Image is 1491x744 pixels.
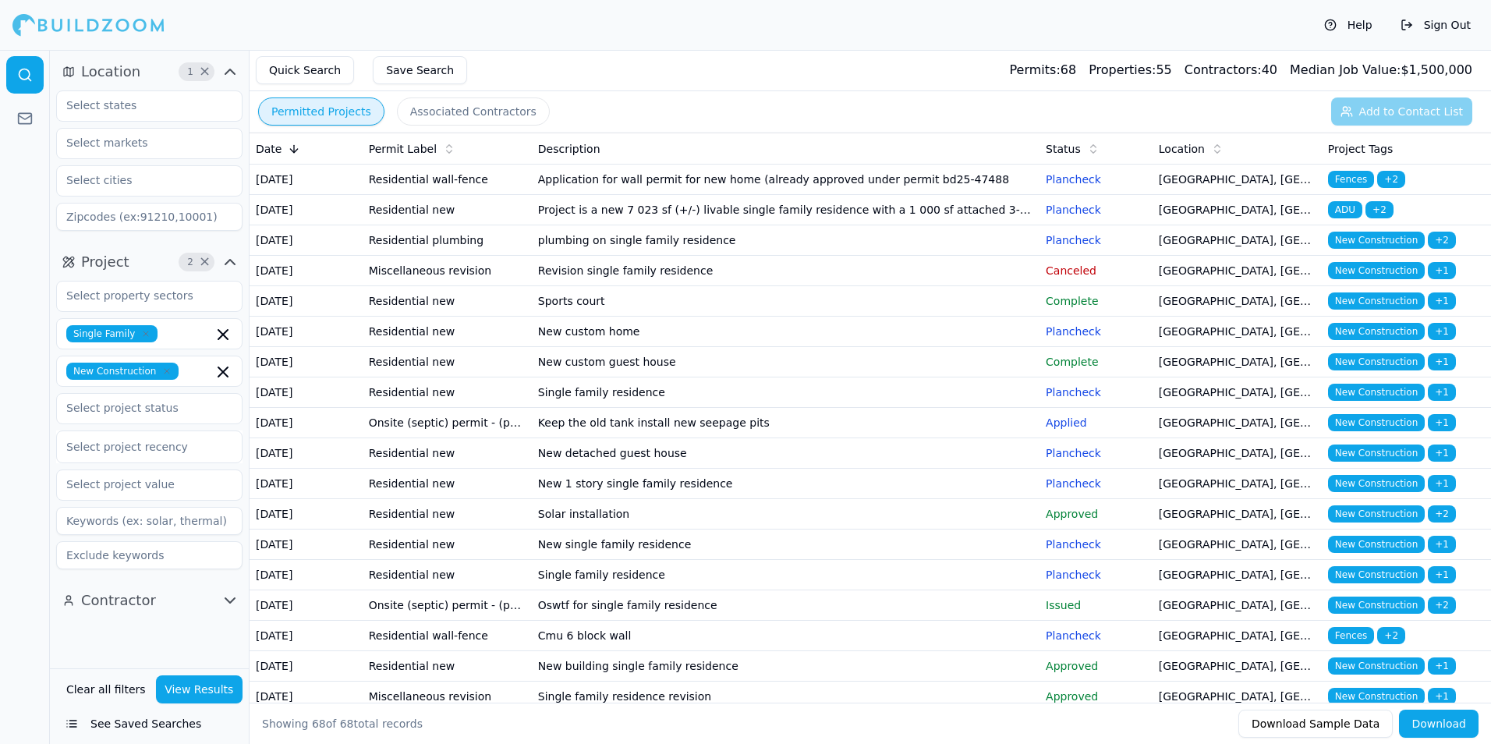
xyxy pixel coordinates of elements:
td: [GEOGRAPHIC_DATA], [GEOGRAPHIC_DATA] [1153,590,1322,621]
td: [DATE] [250,377,363,408]
p: Plancheck [1046,476,1146,491]
span: Fences [1328,627,1374,644]
td: Residential new [363,377,532,408]
td: Onsite (septic) permit - (phase 2) [363,408,532,438]
td: [DATE] [250,347,363,377]
span: 68 [340,717,354,730]
td: Residential new [363,195,532,225]
span: + 2 [1377,171,1405,188]
input: Zipcodes (ex:91210,10001) [56,203,243,231]
span: + 2 [1365,201,1394,218]
span: New Construction [1328,414,1425,431]
td: Miscellaneous revision [363,256,532,286]
span: New Construction [1328,445,1425,462]
td: Residential new [363,469,532,499]
span: New Construction [1328,353,1425,370]
td: [DATE] [250,621,363,651]
td: New single family residence [532,530,1039,560]
span: + 1 [1428,536,1456,553]
button: Location1Clear Location filters [56,59,243,84]
td: [GEOGRAPHIC_DATA], [GEOGRAPHIC_DATA] [1153,225,1322,256]
button: Clear all filters [62,675,150,703]
td: plumbing on single family residence [532,225,1039,256]
span: + 1 [1428,292,1456,310]
span: + 1 [1428,262,1456,279]
td: [DATE] [250,530,363,560]
td: [GEOGRAPHIC_DATA], [GEOGRAPHIC_DATA] [1153,438,1322,469]
td: [DATE] [250,438,363,469]
td: [GEOGRAPHIC_DATA], [GEOGRAPHIC_DATA] [1153,286,1322,317]
span: + 2 [1428,232,1456,249]
td: [DATE] [250,590,363,621]
p: Plancheck [1046,537,1146,552]
span: New Construction [1328,262,1425,279]
span: Single Family [66,325,158,342]
td: Residential wall-fence [363,165,532,195]
td: [GEOGRAPHIC_DATA], [GEOGRAPHIC_DATA] [1153,195,1322,225]
td: [DATE] [250,195,363,225]
button: See Saved Searches [56,710,243,738]
span: + 1 [1428,566,1456,583]
td: [DATE] [250,256,363,286]
span: Project Tags [1328,141,1393,157]
span: New Construction [1328,323,1425,340]
td: [GEOGRAPHIC_DATA], [GEOGRAPHIC_DATA] [1153,499,1322,530]
td: [GEOGRAPHIC_DATA], [GEOGRAPHIC_DATA] [1153,651,1322,682]
span: + 1 [1428,475,1456,492]
span: Location [1159,141,1205,157]
input: Select cities [57,166,222,194]
button: Download Sample Data [1238,710,1393,738]
span: 2 [182,254,198,270]
button: Contractor [56,588,243,613]
p: Issued [1046,597,1146,613]
td: [GEOGRAPHIC_DATA], [GEOGRAPHIC_DATA] [1153,530,1322,560]
p: Plancheck [1046,202,1146,218]
p: Plancheck [1046,172,1146,187]
td: Miscellaneous revision [363,682,532,712]
input: Select markets [57,129,222,157]
input: Select states [57,91,222,119]
td: Sports court [532,286,1039,317]
td: Residential new [363,438,532,469]
input: Select project status [57,394,222,422]
td: [DATE] [250,165,363,195]
div: Showing of total records [262,716,423,732]
td: [GEOGRAPHIC_DATA], [GEOGRAPHIC_DATA] [1153,256,1322,286]
td: Residential new [363,499,532,530]
span: New Construction [1328,475,1425,492]
span: + 1 [1428,384,1456,401]
td: New building single family residence [532,651,1039,682]
button: Quick Search [256,56,354,84]
td: Residential new [363,317,532,347]
span: New Construction [1328,536,1425,553]
span: Properties: [1089,62,1156,77]
td: Single family residence revision [532,682,1039,712]
td: [DATE] [250,225,363,256]
td: Residential wall-fence [363,621,532,651]
p: Plancheck [1046,384,1146,400]
span: Fences [1328,171,1374,188]
div: 68 [1010,61,1077,80]
button: View Results [156,675,243,703]
p: Canceled [1046,263,1146,278]
span: + 1 [1428,414,1456,431]
span: ADU [1328,201,1362,218]
span: + 1 [1428,688,1456,705]
td: [DATE] [250,499,363,530]
span: New Construction [1328,597,1425,614]
span: + 1 [1428,353,1456,370]
td: [DATE] [250,651,363,682]
p: Plancheck [1046,232,1146,248]
div: $ 1,500,000 [1290,61,1472,80]
td: [GEOGRAPHIC_DATA], [GEOGRAPHIC_DATA] [1153,165,1322,195]
td: Single family residence [532,377,1039,408]
p: Plancheck [1046,445,1146,461]
td: [GEOGRAPHIC_DATA], [GEOGRAPHIC_DATA] [1153,408,1322,438]
td: Cmu 6 block wall [532,621,1039,651]
button: Save Search [373,56,467,84]
span: + 2 [1428,505,1456,523]
td: [GEOGRAPHIC_DATA], [GEOGRAPHIC_DATA] [1153,682,1322,712]
span: New Construction [1328,657,1425,675]
td: Residential new [363,286,532,317]
span: Status [1046,141,1081,157]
